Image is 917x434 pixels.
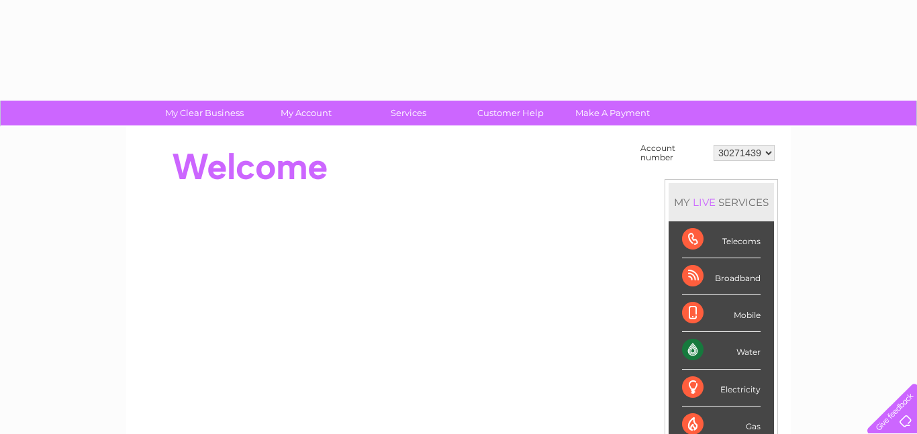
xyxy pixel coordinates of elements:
div: Mobile [682,295,761,332]
div: Telecoms [682,221,761,258]
a: Make A Payment [557,101,668,125]
a: My Clear Business [149,101,260,125]
div: MY SERVICES [669,183,774,221]
div: Water [682,332,761,369]
a: Services [353,101,464,125]
div: LIVE [690,196,718,209]
a: My Account [251,101,362,125]
div: Electricity [682,370,761,406]
a: Customer Help [455,101,566,125]
td: Account number [637,140,710,166]
div: Broadband [682,258,761,295]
